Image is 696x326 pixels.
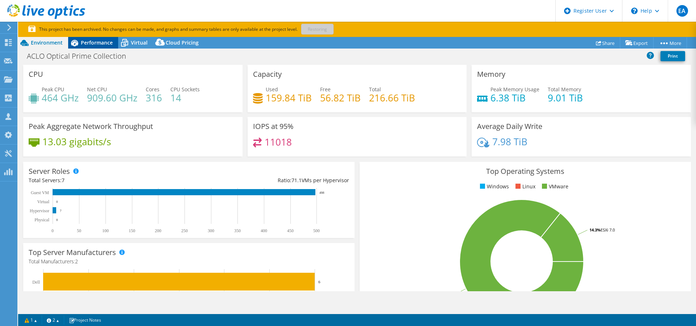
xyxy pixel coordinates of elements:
text: 200 [155,228,161,233]
text: 50 [77,228,81,233]
a: 1 [20,315,42,325]
h4: 11018 [265,138,292,146]
span: 2 [75,258,78,265]
text: 0 [51,228,54,233]
div: Ratio: VMs per Hypervisor [189,176,349,184]
text: 6 [318,280,320,284]
h4: 14 [170,94,200,102]
h4: 7.98 TiB [492,138,527,146]
h4: 464 GHz [42,94,79,102]
span: Virtual [131,39,148,46]
span: Peak CPU [42,86,64,93]
span: Used [266,86,278,93]
h3: Server Roles [29,167,70,175]
a: Share [591,37,620,49]
p: This project has been archived. No changes can be made, and graphs and summary tables are only av... [28,25,384,33]
text: Dell [32,280,40,285]
h1: ACLO Optical Prime Collection [24,52,137,60]
h4: 9.01 TiB [548,94,583,102]
text: 400 [261,228,267,233]
svg: \n [631,8,638,14]
span: Environment [31,39,63,46]
text: Virtual [37,199,50,204]
span: Performance [81,39,113,46]
text: 0 [56,200,58,204]
span: 71.1 [291,177,302,184]
text: 250 [181,228,188,233]
h4: Total Manufacturers: [29,258,349,266]
li: Windows [478,183,509,191]
div: Total Servers: [29,176,189,184]
a: Export [620,37,654,49]
text: Hypervisor [30,208,49,213]
h3: Top Server Manufacturers [29,248,116,256]
a: Project Notes [64,315,106,325]
h4: 6.38 TiB [490,94,539,102]
span: Net CPU [87,86,107,93]
h4: 56.82 TiB [320,94,361,102]
text: 450 [287,228,294,233]
span: Peak Memory Usage [490,86,539,93]
h4: 316 [146,94,162,102]
span: Cores [146,86,159,93]
text: 498 [319,191,324,195]
h4: 13.03 gigabits/s [42,138,111,146]
h3: IOPS at 95% [253,122,294,130]
span: CPU Sockets [170,86,200,93]
span: Total [369,86,381,93]
text: Physical [34,217,49,222]
tspan: 14.3% [589,227,601,233]
h3: Average Daily Write [477,122,542,130]
h3: CPU [29,70,43,78]
h3: Memory [477,70,505,78]
a: Print [660,51,685,61]
span: Cloud Pricing [166,39,199,46]
span: EA [676,5,688,17]
h3: Top Operating Systems [365,167,685,175]
text: 300 [208,228,214,233]
text: 7 [60,209,62,213]
h4: 159.84 TiB [266,94,312,102]
tspan: ESXi 7.0 [601,227,615,233]
tspan: ESXi 8.0 [439,291,453,296]
li: Linux [514,183,535,191]
text: Guest VM [31,190,49,195]
text: 100 [102,228,109,233]
a: 2 [42,315,64,325]
span: Free [320,86,331,93]
span: Total Memory [548,86,581,93]
h3: Capacity [253,70,282,78]
h3: Peak Aggregate Network Throughput [29,122,153,130]
text: 350 [234,228,241,233]
span: 7 [62,177,65,184]
text: 150 [129,228,135,233]
h4: 909.60 GHz [87,94,137,102]
a: More [653,37,687,49]
li: VMware [540,183,568,191]
h4: 216.66 TiB [369,94,415,102]
text: 500 [313,228,320,233]
tspan: 85.7% [428,291,439,296]
text: 0 [56,218,58,222]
